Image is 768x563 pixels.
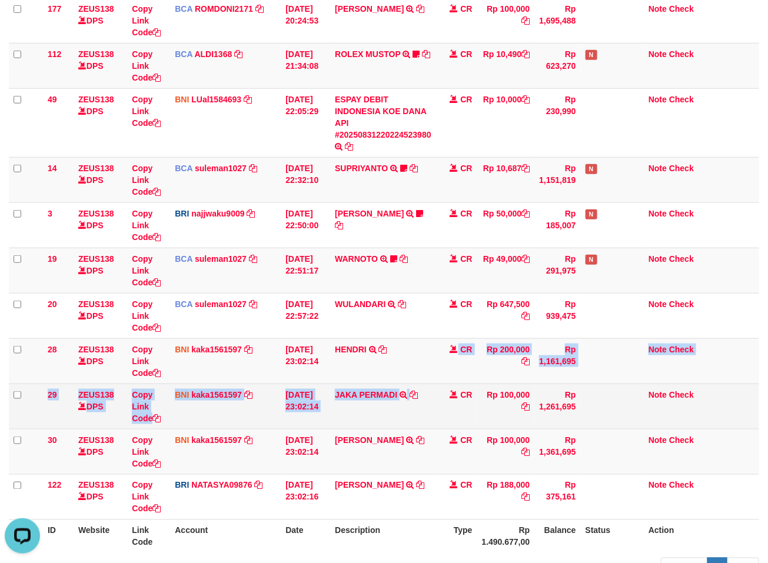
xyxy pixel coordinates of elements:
span: BCA [175,4,192,14]
td: Rp 1,151,819 [534,157,580,202]
span: 19 [48,254,57,264]
a: Copy ABDUL GAFUR to clipboard [417,4,425,14]
a: Copy NATASYA09876 to clipboard [255,481,263,490]
span: Has Note [586,164,597,174]
td: [DATE] 22:50:00 [281,202,330,248]
th: ID [43,519,74,553]
span: Has Note [586,255,597,265]
a: Copy Link Code [132,481,161,514]
a: Copy kaka1561597 to clipboard [244,390,252,399]
span: BNI [175,435,189,445]
a: ZEUS138 [78,164,114,173]
a: Note [649,481,667,490]
a: JAKA PERMADI [335,390,397,399]
a: Copy LUal1584693 to clipboard [244,95,252,104]
td: Rp 50,000 [477,202,535,248]
a: Check [669,345,694,354]
th: Link Code [127,519,170,553]
td: DPS [74,474,127,519]
th: Balance [534,519,580,553]
a: Copy Link Code [132,435,161,468]
span: CR [460,164,472,173]
a: Copy Link Code [132,4,161,37]
a: kaka1561597 [191,435,242,445]
a: Copy Link Code [132,49,161,82]
a: [PERSON_NAME] [335,481,404,490]
span: CR [460,95,472,104]
td: [DATE] 21:34:08 [281,43,330,88]
a: Check [669,299,694,309]
td: Rp 1,261,695 [534,384,580,429]
a: Copy Rp 200,000 to clipboard [521,357,530,366]
a: HENDRI [335,345,367,354]
span: 29 [48,390,57,399]
th: Account [170,519,281,553]
a: Copy Link Code [132,390,161,423]
a: Copy ALDI1368 to clipboard [234,49,242,59]
span: 177 [48,4,61,14]
td: Rp 100,000 [477,429,535,474]
a: kaka1561597 [191,390,242,399]
td: [DATE] 22:32:10 [281,157,330,202]
a: Note [649,164,667,173]
th: Type [436,519,477,553]
button: Open LiveChat chat widget [5,5,40,40]
td: DPS [74,202,127,248]
td: Rp 1,361,695 [534,429,580,474]
span: 49 [48,95,57,104]
a: ZEUS138 [78,254,114,264]
td: Rp 623,270 [534,43,580,88]
a: ZEUS138 [78,209,114,218]
a: WULANDARI [335,299,385,309]
a: SUPRIYANTO [335,164,388,173]
a: Copy WARNOTO to clipboard [400,254,408,264]
span: CR [460,299,472,309]
td: DPS [74,338,127,384]
td: Rp 647,500 [477,293,535,338]
span: Has Note [586,50,597,60]
a: [PERSON_NAME] [335,435,404,445]
span: BRI [175,209,189,218]
span: BCA [175,49,192,59]
span: CR [460,390,472,399]
a: Check [669,4,694,14]
a: Copy ROMDONI2171 to clipboard [255,4,264,14]
span: CR [460,254,472,264]
a: Copy Rp 188,000 to clipboard [521,492,530,502]
td: [DATE] 23:02:16 [281,474,330,519]
a: Copy Link Code [132,345,161,378]
span: 122 [48,481,61,490]
a: Copy suleman1027 to clipboard [249,254,257,264]
a: Note [649,435,667,445]
td: [DATE] 22:51:17 [281,248,330,293]
td: Rp 10,000 [477,88,535,157]
a: Copy DICKY SUHENDRA to clipboard [417,481,425,490]
span: 112 [48,49,61,59]
a: kaka1561597 [191,345,242,354]
span: 3 [48,209,52,218]
a: LUal1584693 [191,95,241,104]
span: Has Note [586,209,597,219]
a: suleman1027 [195,254,247,264]
th: Rp 1.490.677,00 [477,519,535,553]
td: [DATE] 22:57:22 [281,293,330,338]
a: Copy Rp 100,000 to clipboard [521,16,530,25]
td: DPS [74,43,127,88]
a: ZEUS138 [78,4,114,14]
span: BNI [175,345,189,354]
span: BCA [175,254,192,264]
a: Copy kaka1561597 to clipboard [244,345,252,354]
a: [PERSON_NAME] [335,4,404,14]
a: Note [649,209,667,218]
a: ZEUS138 [78,299,114,309]
a: ROMDONI2171 [195,4,253,14]
a: Check [669,254,694,264]
a: Note [649,254,667,264]
a: Copy HENDRI to clipboard [379,345,387,354]
td: Rp 10,490 [477,43,535,88]
a: [PERSON_NAME] [335,209,404,218]
td: Rp 49,000 [477,248,535,293]
td: Rp 939,475 [534,293,580,338]
span: CR [460,49,472,59]
a: Copy Rp 50,000 to clipboard [521,209,530,218]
